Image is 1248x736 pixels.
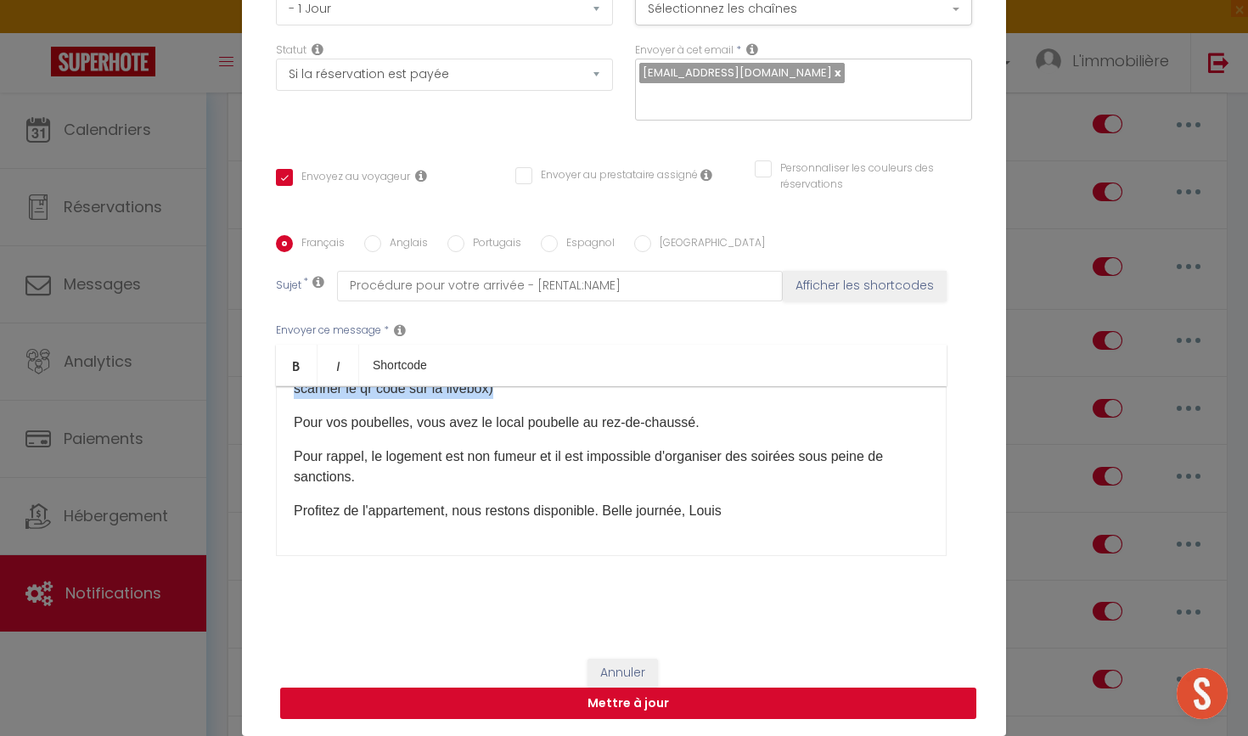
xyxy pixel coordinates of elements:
[587,659,658,688] button: Annuler
[276,278,301,295] label: Sujet
[415,169,427,183] i: Envoyer au voyageur
[651,235,765,254] label: [GEOGRAPHIC_DATA]
[293,235,345,254] label: Français
[1177,668,1228,719] div: Ouvrir le chat
[294,501,929,521] p: Profitez de l'appartement, nous restons disponible. Belle journée, Louis​
[746,42,758,56] i: Recipient
[558,235,615,254] label: Espagnol
[312,42,323,56] i: Booking status
[276,323,381,339] label: Envoyer ce message
[294,447,929,487] p: Pour rappel, le logement est non fumeur et il est impossible d'organiser des soirées sous peine d...
[312,275,324,289] i: Subject
[394,323,406,337] i: Message
[783,271,947,301] button: Afficher les shortcodes
[276,345,318,385] a: Bold
[381,235,428,254] label: Anglais
[700,168,712,182] i: Envoyer au prestataire si il est assigné
[280,688,976,720] button: Mettre à jour
[635,42,734,59] label: Envoyer à cet email
[643,65,832,81] span: [EMAIL_ADDRESS][DOMAIN_NAME]
[276,42,306,59] label: Statut
[464,235,521,254] label: Portugais
[359,345,441,385] a: Shortcode
[294,413,929,433] p: Pour vos poubelles, vous avez le local poubelle au rez-de-chaussé.
[276,386,947,556] div: J'espère que vous allez bien. L'arrivée se fait à 15h, voici les instructions à suivre :
[318,345,359,385] a: Italic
